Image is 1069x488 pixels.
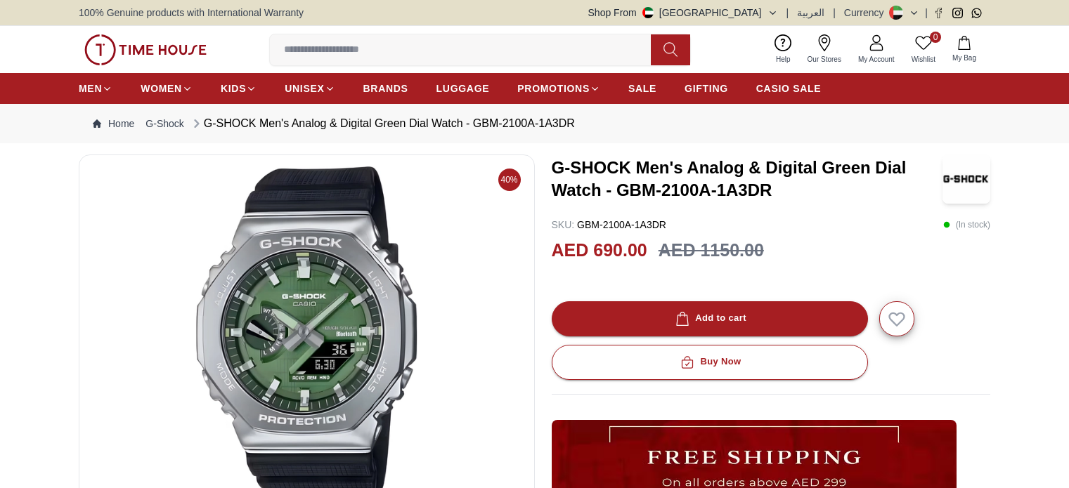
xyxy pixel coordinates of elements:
[642,7,654,18] img: United Arab Emirates
[79,6,304,20] span: 100% Genuine products with International Warranty
[552,345,868,380] button: Buy Now
[943,218,990,232] p: ( In stock )
[853,54,900,65] span: My Account
[552,301,868,336] button: Add to cart
[588,6,778,20] button: Shop From[GEOGRAPHIC_DATA]
[930,32,941,43] span: 0
[145,117,183,131] a: G-Shock
[84,34,207,65] img: ...
[436,76,490,101] a: LUGGAGE
[933,8,944,18] a: Facebook
[285,76,335,101] a: UNISEX
[79,81,102,95] span: MEN
[797,6,824,20] button: العربية
[925,6,928,20] span: |
[141,81,182,95] span: WOMEN
[659,237,764,264] h3: AED 1150.00
[363,81,408,95] span: BRANDS
[906,54,941,65] span: Wishlist
[685,76,728,101] a: GIFTING
[190,115,575,132] div: G-SHOCK Men's Analog & Digital Green Dial Watch - GBM-2100A-1A3DR
[673,310,746,327] div: Add to cart
[947,53,982,63] span: My Bag
[628,81,656,95] span: SALE
[552,219,575,230] span: SKU :
[971,8,982,18] a: Whatsapp
[678,354,741,370] div: Buy Now
[799,32,850,67] a: Our Stores
[756,76,822,101] a: CASIO SALE
[767,32,799,67] a: Help
[802,54,847,65] span: Our Stores
[517,81,590,95] span: PROMOTIONS
[552,157,942,202] h3: G-SHOCK Men's Analog & Digital Green Dial Watch - GBM-2100A-1A3DR
[517,76,600,101] a: PROMOTIONS
[786,6,789,20] span: |
[942,154,990,204] img: G-SHOCK Men's Analog & Digital Green Dial Watch - GBM-2100A-1A3DR
[685,81,728,95] span: GIFTING
[756,81,822,95] span: CASIO SALE
[285,81,324,95] span: UNISEX
[79,104,990,143] nav: Breadcrumb
[79,76,112,101] a: MEN
[221,76,257,101] a: KIDS
[498,169,521,191] span: 40%
[628,76,656,101] a: SALE
[93,117,134,131] a: Home
[833,6,836,20] span: |
[952,8,963,18] a: Instagram
[363,76,408,101] a: BRANDS
[552,237,647,264] h2: AED 690.00
[903,32,944,67] a: 0Wishlist
[552,218,666,232] p: GBM-2100A-1A3DR
[141,76,193,101] a: WOMEN
[944,33,985,66] button: My Bag
[221,81,246,95] span: KIDS
[436,81,490,95] span: LUGGAGE
[844,6,890,20] div: Currency
[770,54,796,65] span: Help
